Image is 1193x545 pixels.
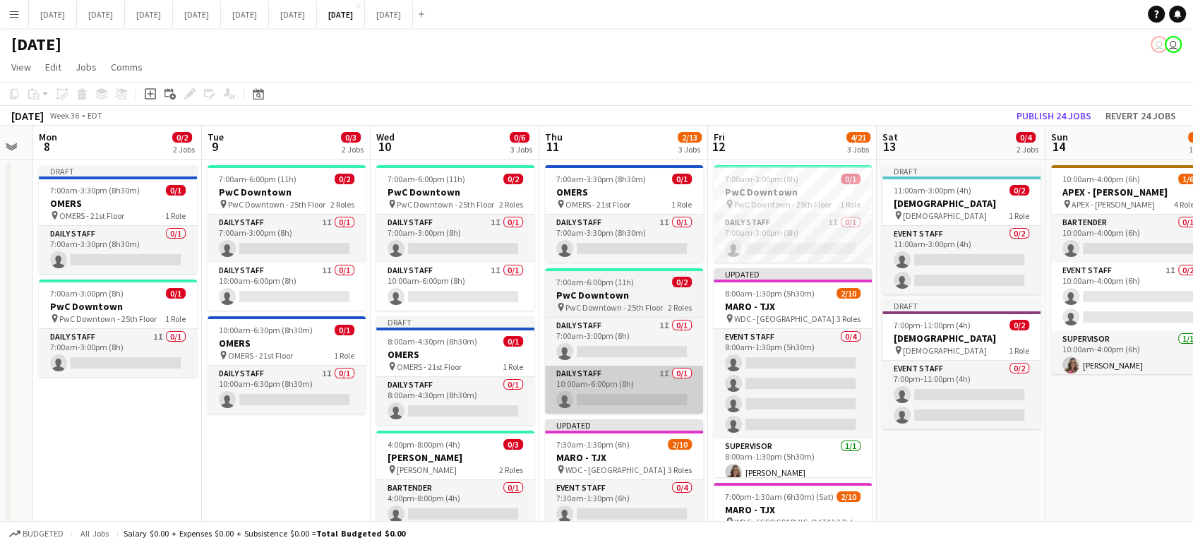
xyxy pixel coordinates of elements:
button: [DATE] [221,1,269,28]
button: [DATE] [365,1,413,28]
div: [DATE] [11,109,44,123]
h1: [DATE] [11,34,61,55]
span: Edit [45,61,61,73]
button: [DATE] [317,1,365,28]
span: Jobs [76,61,97,73]
button: [DATE] [125,1,173,28]
a: Edit [40,58,67,76]
button: Budgeted [7,526,66,541]
button: [DATE] [77,1,125,28]
span: Comms [111,61,143,73]
span: Total Budgeted $0.00 [316,528,405,539]
span: View [11,61,31,73]
span: Week 36 [47,110,82,121]
a: Comms [105,58,148,76]
span: Budgeted [23,529,64,539]
app-user-avatar: Jolanta Rokowski [1165,36,1182,53]
a: Jobs [70,58,102,76]
button: Publish 24 jobs [1011,107,1097,125]
button: [DATE] [269,1,317,28]
div: Salary $0.00 + Expenses $0.00 + Subsistence $0.00 = [124,528,405,539]
a: View [6,58,37,76]
button: Revert 24 jobs [1100,107,1182,125]
span: All jobs [78,528,112,539]
button: [DATE] [173,1,221,28]
app-user-avatar: Jolanta Rokowski [1151,36,1168,53]
div: EDT [88,110,102,121]
button: [DATE] [29,1,77,28]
